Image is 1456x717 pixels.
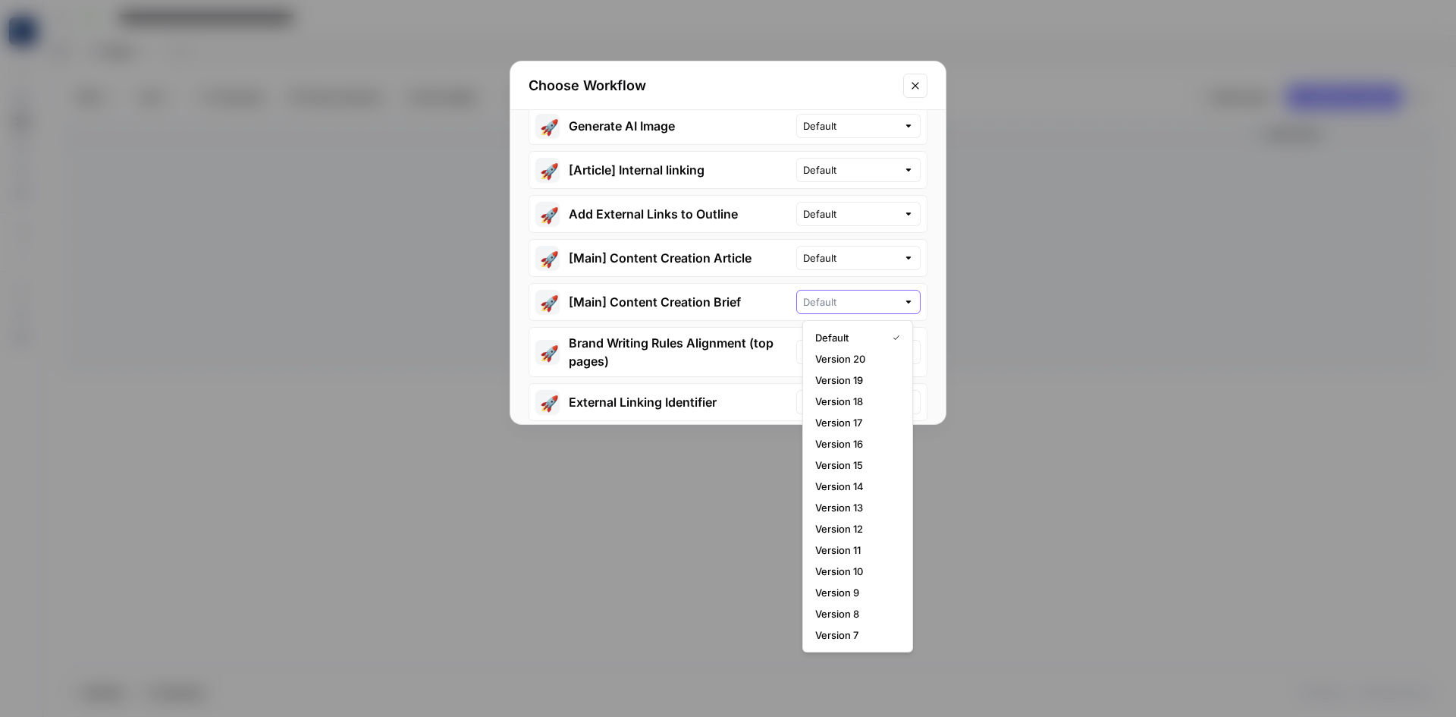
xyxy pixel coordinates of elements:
[815,542,894,558] span: Version 11
[815,564,894,579] span: Version 10
[815,521,894,536] span: Version 12
[540,395,555,410] span: 🚀
[529,240,796,276] button: 🚀[Main] Content Creation Article
[815,351,894,366] span: Version 20
[540,206,555,222] span: 🚀
[815,585,894,600] span: Version 9
[529,384,796,420] button: 🚀External Linking Identifier
[815,627,894,643] span: Version 7
[540,118,555,134] span: 🚀
[529,328,796,376] button: 🚀Brand Writing Rules Alignment (top pages)
[803,118,897,134] input: Default
[815,373,894,388] span: Version 19
[540,344,555,360] span: 🚀
[529,75,894,96] h2: Choose Workflow
[815,500,894,515] span: Version 13
[815,606,894,621] span: Version 8
[815,330,880,345] span: Default
[903,74,927,98] button: Close modal
[540,250,555,266] span: 🚀
[803,206,897,222] input: Default
[803,162,897,178] input: Default
[815,436,894,451] span: Version 16
[529,152,796,188] button: 🚀[Article] Internal linking
[540,294,555,310] span: 🚀
[529,196,796,232] button: 🚀Add External Links to Outline
[529,284,796,320] button: 🚀[Main] Content Creation Brief
[815,415,894,430] span: Version 17
[815,458,894,473] span: Version 15
[529,108,796,144] button: 🚀Generate AI Image
[803,250,897,266] input: Default
[815,394,894,409] span: Version 18
[815,479,894,494] span: Version 14
[540,162,555,178] span: 🚀
[803,294,897,310] input: Default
